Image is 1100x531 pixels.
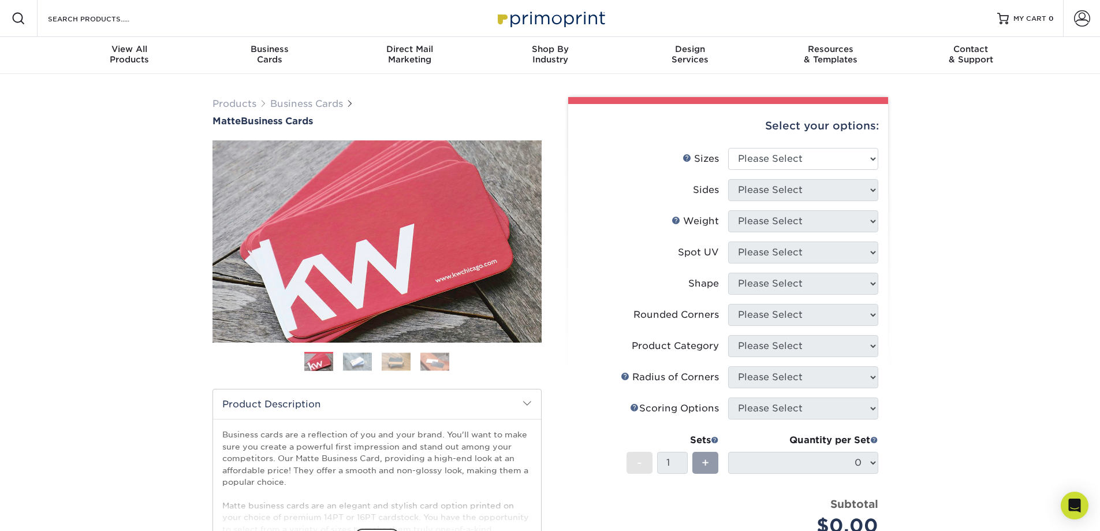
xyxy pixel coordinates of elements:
span: Business [199,44,340,54]
iframe: Google Customer Reviews [3,496,98,527]
a: Business Cards [270,98,343,109]
span: 0 [1049,14,1054,23]
span: View All [59,44,200,54]
div: Open Intercom Messenger [1061,492,1088,519]
a: BusinessCards [199,37,340,74]
a: Contact& Support [901,37,1041,74]
img: Matte 01 [212,77,542,406]
a: Resources& Templates [760,37,901,74]
img: Business Cards 04 [420,352,449,370]
span: Shop By [480,44,620,54]
div: Select your options: [577,104,879,148]
div: Product Category [632,339,719,353]
div: Cards [199,44,340,65]
span: Matte [212,116,241,127]
span: - [637,454,642,471]
a: MatteBusiness Cards [212,116,542,127]
a: Direct MailMarketing [340,37,480,74]
img: Business Cards 01 [304,348,333,377]
div: Radius of Corners [621,370,719,384]
span: MY CART [1013,14,1046,24]
div: Sets [627,433,719,447]
span: Resources [760,44,901,54]
img: Primoprint [493,6,608,31]
span: Design [620,44,760,54]
a: DesignServices [620,37,760,74]
img: Business Cards 03 [382,352,411,370]
div: & Support [901,44,1041,65]
h1: Business Cards [212,116,542,127]
img: Business Cards 02 [343,352,372,370]
a: View AllProducts [59,37,200,74]
span: + [702,454,709,471]
div: Shape [688,277,719,291]
div: Scoring Options [630,402,719,415]
div: Products [59,44,200,65]
div: Services [620,44,760,65]
div: Industry [480,44,620,65]
div: Weight [672,214,719,228]
input: SEARCH PRODUCTS..... [47,12,159,25]
div: & Templates [760,44,901,65]
div: Quantity per Set [728,433,878,447]
span: Contact [901,44,1041,54]
a: Products [212,98,256,109]
div: Rounded Corners [633,308,719,322]
div: Spot UV [678,246,719,259]
div: Sizes [683,152,719,166]
span: Direct Mail [340,44,480,54]
div: Marketing [340,44,480,65]
h2: Product Description [213,389,541,419]
strong: Subtotal [830,497,878,510]
a: Shop ByIndustry [480,37,620,74]
div: Sides [693,183,719,197]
